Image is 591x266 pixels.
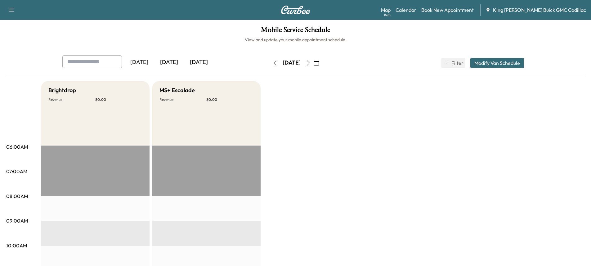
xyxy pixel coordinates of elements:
[48,86,76,95] h5: Brightdrop
[384,13,391,17] div: Beta
[124,55,154,70] div: [DATE]
[154,55,184,70] div: [DATE]
[493,6,586,14] span: King [PERSON_NAME] Buick GMC Cadillac
[6,143,28,151] p: 06:00AM
[6,192,28,200] p: 08:00AM
[470,58,524,68] button: Modify Van Schedule
[6,242,27,249] p: 10:00AM
[421,6,474,14] a: Book New Appointment
[396,6,416,14] a: Calendar
[6,217,28,224] p: 09:00AM
[283,59,301,67] div: [DATE]
[159,97,206,102] p: Revenue
[184,55,214,70] div: [DATE]
[95,97,142,102] p: $ 0.00
[441,58,465,68] button: Filter
[48,97,95,102] p: Revenue
[381,6,391,14] a: MapBeta
[6,37,585,43] h6: View and update your mobile appointment schedule.
[206,97,253,102] p: $ 0.00
[281,6,311,14] img: Curbee Logo
[6,26,585,37] h1: Mobile Service Schedule
[159,86,195,95] h5: MS+ Escalade
[6,168,27,175] p: 07:00AM
[451,59,463,67] span: Filter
